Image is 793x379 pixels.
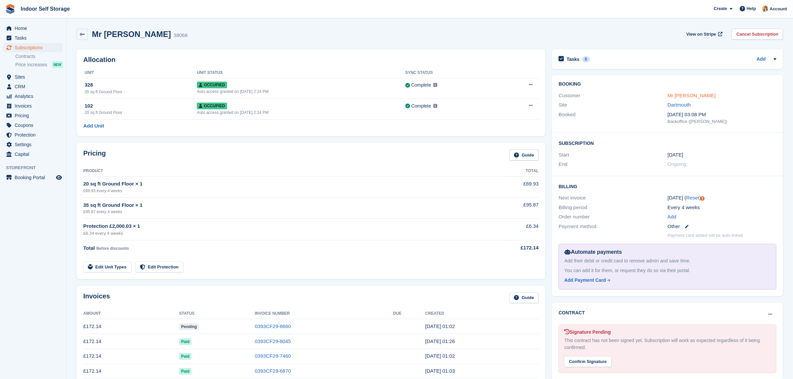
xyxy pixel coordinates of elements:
[15,53,63,60] a: Contracts
[96,246,129,251] span: Before discounts
[667,151,683,159] time: 2024-05-13 00:00:00 UTC
[686,195,699,200] a: Reset
[757,56,766,63] a: Add
[564,277,606,284] div: Add Payment Card
[559,183,776,189] h2: Billing
[564,267,771,274] div: You can add it for them, or request they do so via their portal.
[3,140,63,149] a: menu
[667,223,776,230] div: Other
[15,173,55,182] span: Booking Portal
[55,174,63,182] a: Preview store
[559,213,667,221] div: Order number
[510,150,539,161] a: Guide
[3,33,63,43] a: menu
[667,102,691,108] a: Dartmouth
[559,92,667,100] div: Customer
[667,118,776,125] div: Backoffice ([PERSON_NAME])
[15,111,55,120] span: Pricing
[684,29,724,40] a: View on Stripe
[770,6,787,12] span: Account
[3,150,63,159] a: menu
[747,5,756,12] span: Help
[197,103,227,109] span: Occupied
[83,292,110,303] h2: Invoices
[15,33,55,43] span: Tasks
[85,102,197,110] div: 102
[732,29,783,40] a: Cancel Subscription
[83,201,469,209] div: 35 sq ft Ground Floor × 1
[559,151,667,159] div: Start
[425,368,455,374] time: 2025-07-07 00:03:08 UTC
[83,245,95,251] span: Total
[667,161,686,167] span: Ongoing
[83,349,179,364] td: £172.14
[564,337,771,351] div: This contract has not been signed yet. Subscription will work as expected regardless of it being ...
[255,308,393,319] th: Invoice Number
[15,61,63,68] a: Price increases NEW
[83,230,469,237] div: £6.34 every 4 weeks
[564,356,611,367] div: Confirm Signature
[83,68,197,78] th: Unit
[255,323,291,329] a: 0393CF29-8660
[92,30,171,39] h2: Mr [PERSON_NAME]
[179,368,192,375] span: Paid
[559,223,667,230] div: Payment method
[559,161,667,168] div: End
[425,323,455,329] time: 2025-09-29 00:02:44 UTC
[15,62,47,68] span: Price increases
[3,130,63,140] a: menu
[197,68,405,78] th: Unit Status
[52,61,63,68] div: NEW
[85,89,197,95] div: 35 sq ft Ground Floor
[3,173,63,182] a: menu
[667,204,776,211] div: Every 4 weeks
[425,338,455,344] time: 2025-09-01 00:26:07 UTC
[18,3,73,14] a: Indoor Self Storage
[564,329,771,336] div: Signature Pending
[411,82,431,89] div: Complete
[85,81,197,89] div: 328
[411,103,431,110] div: Complete
[197,89,405,95] div: Auto access granted on [DATE] 2:24 PM
[667,194,776,202] div: [DATE] ( )
[15,140,55,149] span: Settings
[559,111,667,125] div: Booked
[510,292,539,303] a: Guide
[83,150,106,161] h2: Pricing
[667,93,716,98] a: Mr [PERSON_NAME]
[179,308,255,319] th: Status
[559,309,585,316] h2: Contract
[15,72,55,82] span: Sites
[582,56,590,62] div: 0
[559,82,776,87] h2: Booking
[15,43,55,52] span: Subscriptions
[135,261,183,272] a: Edit Protection
[179,323,199,330] span: Pending
[469,219,539,240] td: £6.34
[425,353,455,359] time: 2025-08-04 00:02:36 UTC
[15,92,55,101] span: Analytics
[564,248,771,256] div: Automate payments
[15,24,55,33] span: Home
[15,130,55,140] span: Protection
[469,244,539,252] div: £172.14
[762,5,769,12] img: Joanne Smith
[5,4,15,14] img: stora-icon-8386f47178a22dfd0bd8f6a31ec36ba5ce8667c1dd55bd0f319d3a0aa187defe.svg
[3,101,63,111] a: menu
[469,166,539,177] th: Total
[83,261,131,272] a: Edit Unit Types
[667,111,776,119] div: [DATE] 03:08 PM
[405,68,498,78] th: Sync Status
[564,355,611,360] a: Confirm Signature
[433,83,437,87] img: icon-info-grey-7440780725fd019a000dd9b08b2336e03edf1995a4989e88bcd33f0948082b44.svg
[255,368,291,374] a: 0393CF29-6870
[469,197,539,218] td: £95.87
[567,56,580,62] h2: Tasks
[83,166,469,177] th: Product
[15,82,55,91] span: CRM
[255,338,291,344] a: 0393CF29-8045
[3,72,63,82] a: menu
[83,222,469,230] div: Protection £2,000.03 × 1
[469,177,539,197] td: £69.93
[714,5,727,12] span: Create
